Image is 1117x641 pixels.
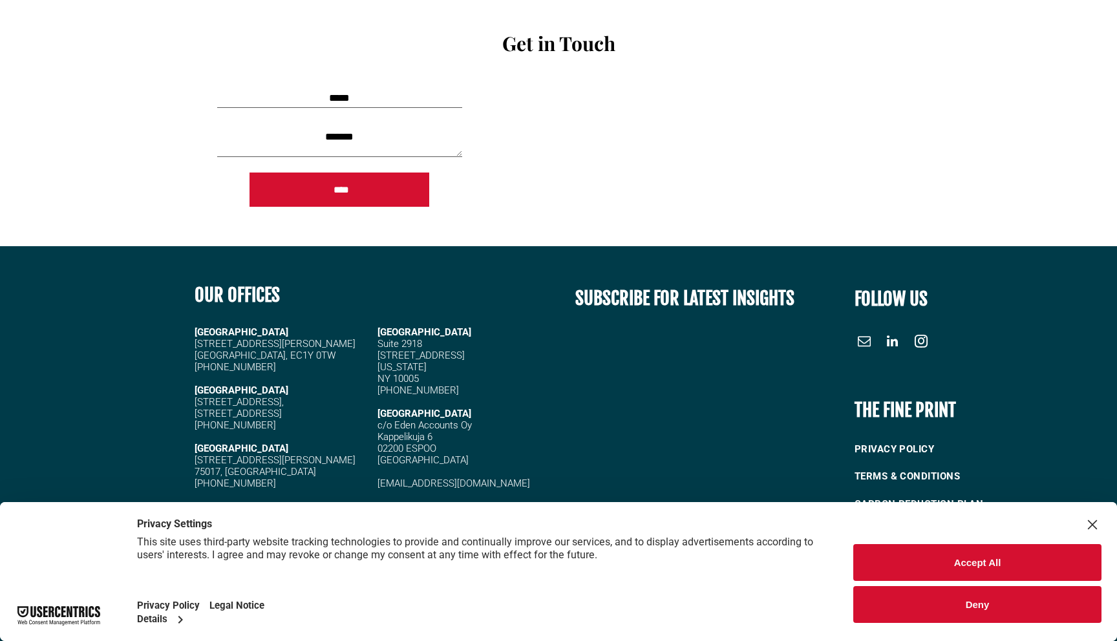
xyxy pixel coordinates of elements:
strong: [GEOGRAPHIC_DATA] [195,326,288,338]
span: [STREET_ADDRESS], [195,396,284,408]
a: OUR PEOPLE [686,22,756,42]
span: [PHONE_NUMBER] [195,419,276,431]
span: [GEOGRAPHIC_DATA] [378,408,471,419]
strong: [GEOGRAPHIC_DATA] [195,443,288,454]
a: linkedin [883,331,902,354]
span: [GEOGRAPHIC_DATA] [378,326,471,338]
font: FOLLOW US [855,288,928,310]
span: [PHONE_NUMBER] [378,384,459,396]
span: c/o Eden Accounts Oy Kappelikuja 6 02200 ESPOO [GEOGRAPHIC_DATA] [378,419,472,466]
a: CARBON REDUCTION PLAN [855,490,1030,518]
span: Suite 2918 [378,338,422,350]
span: [PHONE_NUMBER] [195,361,276,373]
a: instagram [911,331,931,354]
a: PRIVACY POLICY [855,436,1030,463]
span: [STREET_ADDRESS][PERSON_NAME] [GEOGRAPHIC_DATA], EC1Y 0TW [195,338,356,361]
strong: [GEOGRAPHIC_DATA] [195,384,288,396]
b: OUR OFFICES [195,284,280,306]
a: WHAT WE DO [756,22,838,42]
a: [EMAIL_ADDRESS][DOMAIN_NAME] [378,478,530,489]
a: TERMS & CONDITIONS [855,463,1030,490]
a: email [855,331,874,354]
span: [US_STATE] [378,361,427,373]
span: [STREET_ADDRESS] [378,350,465,361]
a: MARKETS [838,22,906,42]
b: THE FINE PRINT [855,399,956,421]
span: [STREET_ADDRESS][PERSON_NAME] [195,454,356,466]
a: INSIGHTS [981,22,1036,42]
span: [PHONE_NUMBER] [195,478,276,489]
a: CASE STUDIES [906,22,981,42]
img: Go to Homepage [41,18,162,56]
span: NY 10005 [378,373,419,384]
span: [STREET_ADDRESS] [195,408,282,419]
span: 75017, [GEOGRAPHIC_DATA] [195,466,316,478]
a: CONTACT [1036,22,1091,42]
a: ABOUT [631,22,687,42]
